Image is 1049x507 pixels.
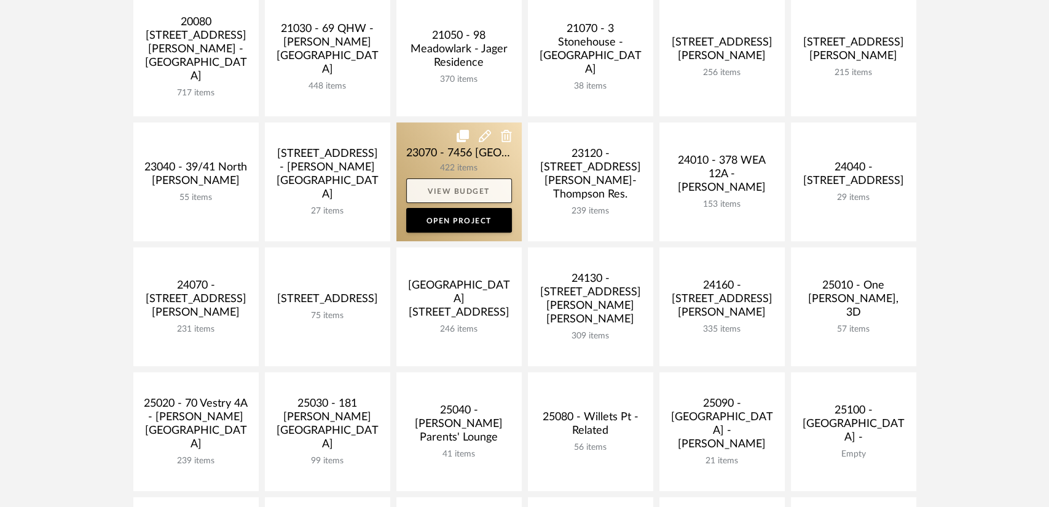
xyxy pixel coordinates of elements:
[143,397,249,456] div: 25020 - 70 Vestry 4A - [PERSON_NAME][GEOGRAPHIC_DATA]
[143,88,249,98] div: 717 items
[669,324,775,335] div: 335 items
[406,449,512,460] div: 41 items
[538,331,643,341] div: 309 items
[406,208,512,233] a: Open Project
[801,449,906,460] div: Empty
[275,81,380,92] div: 448 items
[275,456,380,466] div: 99 items
[143,15,249,88] div: 20080 [STREET_ADDRESS][PERSON_NAME] - [GEOGRAPHIC_DATA]
[538,147,643,206] div: 23120 - [STREET_ADDRESS][PERSON_NAME]-Thompson Res.
[669,279,775,324] div: 24160 - [STREET_ADDRESS][PERSON_NAME]
[406,178,512,203] a: View Budget
[538,410,643,442] div: 25080 - Willets Pt - Related
[275,147,380,206] div: [STREET_ADDRESS] - [PERSON_NAME][GEOGRAPHIC_DATA]
[801,404,906,449] div: 25100 - [GEOGRAPHIC_DATA] -
[801,68,906,78] div: 215 items
[143,193,249,203] div: 55 items
[801,193,906,203] div: 29 items
[669,397,775,456] div: 25090 - [GEOGRAPHIC_DATA] - [PERSON_NAME]
[143,161,249,193] div: 23040 - 39/41 North [PERSON_NAME]
[143,279,249,324] div: 24070 - [STREET_ADDRESS][PERSON_NAME]
[406,29,512,74] div: 21050 - 98 Meadowlark - Jager Residence
[275,22,380,81] div: 21030 - 69 QHW - [PERSON_NAME][GEOGRAPHIC_DATA]
[275,311,380,321] div: 75 items
[275,397,380,456] div: 25030 - 181 [PERSON_NAME][GEOGRAPHIC_DATA]
[538,442,643,453] div: 56 items
[406,74,512,85] div: 370 items
[669,456,775,466] div: 21 items
[801,161,906,193] div: 24040 - [STREET_ADDRESS]
[538,272,643,331] div: 24130 - [STREET_ADDRESS][PERSON_NAME][PERSON_NAME]
[406,404,512,449] div: 25040 - [PERSON_NAME] Parents' Lounge
[275,292,380,311] div: [STREET_ADDRESS]
[669,199,775,210] div: 153 items
[143,324,249,335] div: 231 items
[406,324,512,335] div: 246 items
[275,206,380,217] div: 27 items
[669,36,775,68] div: [STREET_ADDRESS][PERSON_NAME]
[801,324,906,335] div: 57 items
[143,456,249,466] div: 239 items
[801,279,906,324] div: 25010 - One [PERSON_NAME], 3D
[801,36,906,68] div: [STREET_ADDRESS][PERSON_NAME]
[669,68,775,78] div: 256 items
[669,154,775,199] div: 24010 - 378 WEA 12A - [PERSON_NAME]
[538,81,643,92] div: 38 items
[406,279,512,324] div: [GEOGRAPHIC_DATA][STREET_ADDRESS]
[538,22,643,81] div: 21070 - 3 Stonehouse - [GEOGRAPHIC_DATA]
[538,206,643,217] div: 239 items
